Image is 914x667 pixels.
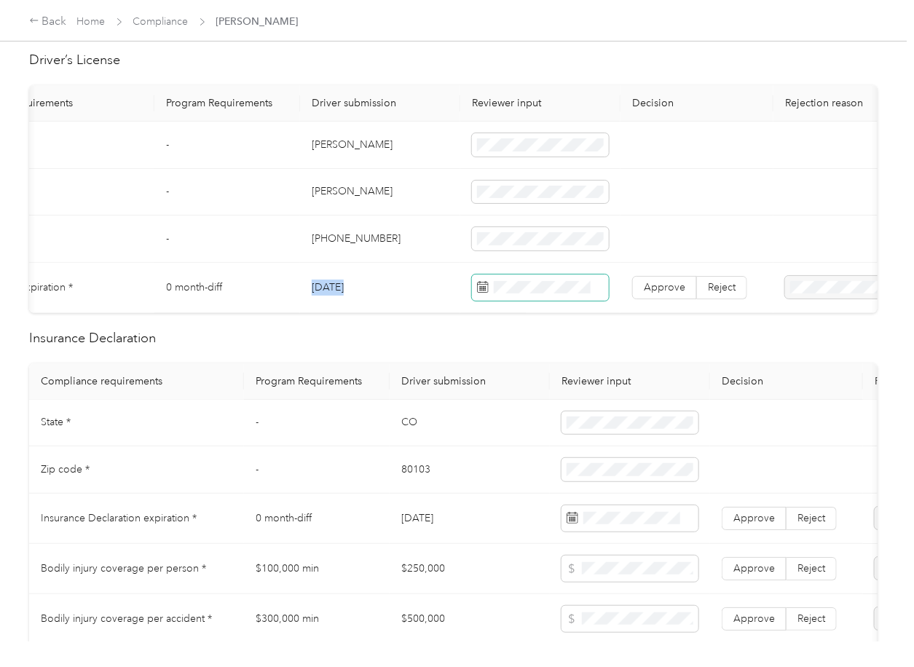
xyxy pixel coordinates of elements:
[29,50,878,70] h2: Driver’s License
[77,15,106,28] a: Home
[29,594,244,644] td: Bodily injury coverage per accident *
[797,512,825,524] span: Reject
[154,169,300,216] td: -
[154,263,300,313] td: 0 month-diff
[300,263,460,313] td: [DATE]
[460,85,621,122] th: Reviewer input
[550,363,710,400] th: Reviewer input
[390,363,550,400] th: Driver submission
[390,446,550,494] td: 80103
[41,612,212,625] span: Bodily injury coverage per accident *
[390,494,550,544] td: [DATE]
[797,562,825,575] span: Reject
[216,14,299,29] span: [PERSON_NAME]
[390,594,550,644] td: $500,000
[154,216,300,263] td: -
[41,512,197,524] span: Insurance Declaration expiration *
[29,328,878,348] h2: Insurance Declaration
[29,446,244,494] td: Zip code *
[29,363,244,400] th: Compliance requirements
[390,544,550,594] td: $250,000
[832,585,914,667] iframe: Everlance-gr Chat Button Frame
[29,13,67,31] div: Back
[154,85,300,122] th: Program Requirements
[300,216,460,263] td: [PHONE_NUMBER]
[733,512,775,524] span: Approve
[29,494,244,544] td: Insurance Declaration expiration *
[300,169,460,216] td: [PERSON_NAME]
[710,363,863,400] th: Decision
[244,400,390,447] td: -
[300,85,460,122] th: Driver submission
[733,562,775,575] span: Approve
[244,363,390,400] th: Program Requirements
[244,446,390,494] td: -
[733,612,775,625] span: Approve
[41,416,71,428] span: State *
[621,85,773,122] th: Decision
[300,122,460,169] td: [PERSON_NAME]
[41,562,206,575] span: Bodily injury coverage per person *
[244,494,390,544] td: 0 month-diff
[41,463,90,475] span: Zip code *
[154,122,300,169] td: -
[133,15,189,28] a: Compliance
[644,281,685,293] span: Approve
[797,612,825,625] span: Reject
[244,594,390,644] td: $300,000 min
[708,281,736,293] span: Reject
[244,544,390,594] td: $100,000 min
[29,400,244,447] td: State *
[390,400,550,447] td: CO
[29,544,244,594] td: Bodily injury coverage per person *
